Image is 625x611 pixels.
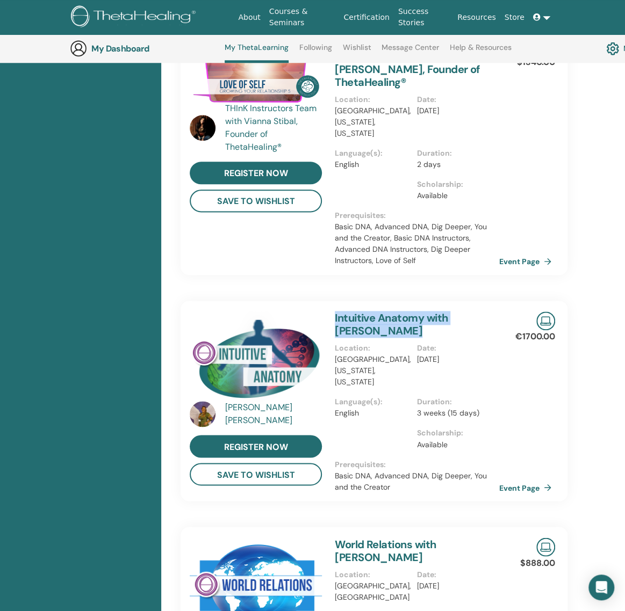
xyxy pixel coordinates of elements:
[299,43,332,60] a: Following
[417,569,493,580] p: Date :
[335,94,411,105] p: Location :
[335,470,499,492] p: Basic DNA, Advanced DNA, Dig Deeper, You and the Creator
[606,39,619,57] img: cog.svg
[588,574,614,600] div: Open Intercom Messenger
[515,330,555,343] p: €1700.00
[335,311,448,338] a: Intuitive Anatomy with [PERSON_NAME]
[536,311,555,330] img: Live Online Seminar
[190,37,322,106] img: Love of Self Instructors
[71,5,199,30] img: logo.png
[335,210,499,221] p: Prerequisites :
[335,537,436,564] a: World Relations with [PERSON_NAME]
[417,439,493,450] p: Available
[190,463,322,485] button: save to wishlist
[335,37,480,89] a: Love of Self Instructors with THInK Instructors Team with [PERSON_NAME], Founder of ThetaHealing®
[335,221,499,266] p: Basic DNA, Advanced DNA, Dig Deeper, You and the Creator, Basic DNA Instructors, Advanced DNA Ins...
[190,115,215,141] img: default.jpg
[417,159,493,170] p: 2 days
[225,43,289,63] a: My ThetaLearning
[417,148,493,159] p: Duration :
[190,401,215,427] img: default.jpg
[265,2,340,33] a: Courses & Seminars
[520,556,555,569] p: $888.00
[417,396,493,408] p: Duration :
[335,343,411,354] p: Location :
[225,102,325,154] a: THInK Instructors Team with Vianna Stibal, Founder of ThetaHealing®
[335,569,411,580] p: Location :
[225,401,325,427] a: [PERSON_NAME] [PERSON_NAME]
[339,8,393,27] a: Certification
[382,43,439,60] a: Message Center
[417,343,493,354] p: Date :
[335,105,411,139] p: [GEOGRAPHIC_DATA], [US_STATE], [US_STATE]
[335,580,411,602] p: [GEOGRAPHIC_DATA], [GEOGRAPHIC_DATA]
[335,408,411,419] p: English
[190,162,322,184] a: register now
[190,435,322,457] a: register now
[417,105,493,117] p: [DATE]
[70,40,87,57] img: generic-user-icon.jpg
[417,408,493,419] p: 3 weeks (15 days)
[417,190,493,201] p: Available
[394,2,453,33] a: Success Stories
[499,479,556,496] a: Event Page
[234,8,264,27] a: About
[190,311,322,404] img: Intuitive Anatomy
[335,159,411,170] p: English
[500,8,529,27] a: Store
[536,537,555,556] img: Live Online Seminar
[335,148,411,159] p: Language(s) :
[335,459,499,470] p: Prerequisites :
[450,43,512,60] a: Help & Resources
[91,43,199,54] h3: My Dashboard
[453,8,500,27] a: Resources
[343,43,371,60] a: Wishlist
[499,253,556,270] a: Event Page
[190,190,322,212] button: save to wishlist
[224,168,288,179] span: register now
[224,441,288,452] span: register now
[335,396,411,408] p: Language(s) :
[417,354,493,365] p: [DATE]
[417,179,493,190] p: Scholarship :
[417,580,493,591] p: [DATE]
[417,427,493,439] p: Scholarship :
[335,354,411,388] p: [GEOGRAPHIC_DATA], [US_STATE], [US_STATE]
[417,94,493,105] p: Date :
